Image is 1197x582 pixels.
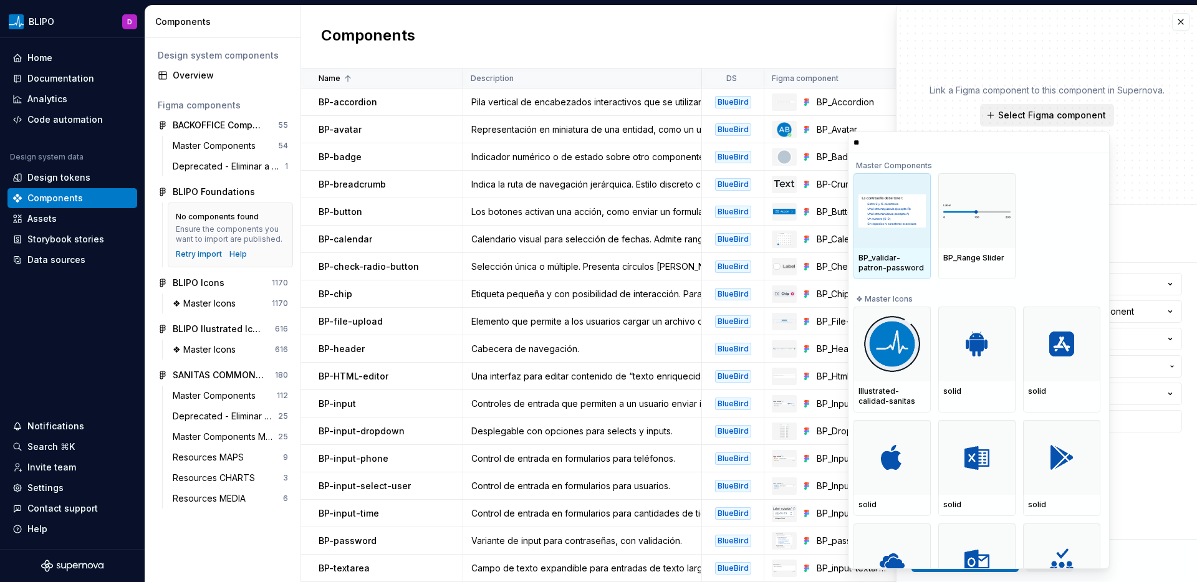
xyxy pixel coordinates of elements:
div: solid [858,500,926,510]
a: Master Components MISANITAS25 [168,427,293,447]
button: Retry import [176,249,222,259]
button: Select Figma component [980,104,1114,126]
div: BlueBird [715,260,751,273]
a: Assets [7,209,137,229]
div: Master Components [173,389,261,402]
div: BP_Chip [817,288,888,300]
div: solid [943,386,1011,396]
a: ❖ Master Icons616 [168,340,293,360]
a: Master Components54 [168,136,293,156]
p: BP-file-upload [319,315,383,328]
div: Master Components [853,153,1100,173]
div: solid [1028,500,1095,510]
button: Search ⌘K [7,437,137,457]
div: D [127,17,132,27]
img: BP_Input-phone [773,456,796,461]
a: Analytics [7,89,137,109]
img: BP_input-textarea [773,564,796,571]
div: Controles de entrada que permiten a un usuario enviar información a un servidor. [464,398,701,410]
div: Contact support [27,502,98,515]
div: Resources MEDIA [173,492,251,505]
img: BP_Chip [773,290,796,297]
div: BP_Header [817,343,888,355]
div: 3 [283,473,288,483]
img: BP_Checkbox_RadioButton [773,263,796,270]
div: Desplegable con opciones para selects y inputs. [464,425,701,437]
a: Deprecated - Eliminar a futuro1 [168,156,293,176]
div: Campo de texto expandible para entradas de texto largo. [464,562,701,575]
div: 55 [278,120,288,130]
div: BlueBird [715,96,751,108]
div: 1 [285,161,288,171]
img: BP_Input-select-user [773,483,796,489]
div: BACKOFFICE Components [173,119,266,131]
div: Pila vertical de encabezados interactivos que se utilizan para alternar la visualización de más i... [464,96,701,108]
div: ❖ Master Icons [173,343,241,356]
img: 45309493-d480-4fb3-9f86-8e3098b627c9.png [9,14,24,29]
div: BlueBird [715,425,751,437]
div: Cabecera de navegación. [464,343,701,355]
div: Resources MAPS [173,451,249,464]
a: BLIPO Foundations [153,182,293,202]
div: Help [27,523,47,535]
div: Control de entrada en formularios para teléfonos. [464,452,701,465]
div: BP_Input-phone [817,452,888,465]
div: Deprecated - Eliminar a futuro [173,410,278,422]
div: BP_Accordion [817,96,888,108]
div: BLIPO Foundations [173,186,255,198]
a: Documentation [7,69,137,88]
div: Los botones activan una acción, como enviar un formulario o mostrar/ocultar un componente de la i... [464,206,701,218]
p: BP-input-dropdown [319,425,405,437]
p: BP-button [319,206,362,218]
div: BLIPO Icons [173,277,224,289]
div: BlueBird [715,480,751,492]
div: solid [943,500,1011,510]
div: BP_Checkbox_RadioButton [817,260,888,273]
div: Components [155,16,296,28]
div: Invite team [27,461,76,474]
div: Documentation [27,72,94,85]
div: Calendario visual para selección de fechas. Admite rangos y deshabilitados. [464,233,701,246]
a: Settings [7,478,137,498]
div: Code automation [27,113,103,126]
div: Figma components [158,99,288,112]
a: Components [7,188,137,208]
div: BP-Crumb [817,178,888,191]
div: Master Components [173,140,261,152]
button: Help [7,519,137,539]
p: BP-input-phone [319,452,388,465]
div: Data sources [27,254,85,266]
a: BACKOFFICE Components55 [153,115,293,135]
div: BP_validar-patron-password [858,253,926,273]
p: BP-input-time [319,507,379,520]
div: BlueBird [715,452,751,465]
div: Analytics [27,93,67,105]
img: BP_Input-time [773,507,796,519]
div: BlueBird [715,343,751,355]
div: BP_File-Upload [817,315,888,328]
img: BP_File-Upload [773,319,796,323]
div: BP_Input-time [817,507,888,520]
img: BP-Crumb [774,177,796,192]
a: Code automation [7,110,137,130]
img: BP_Html-editor [773,374,796,379]
a: Overview [153,65,293,85]
p: BP-avatar [319,123,362,136]
button: Notifications [7,416,137,436]
div: BP_Dropdown [817,425,888,437]
div: No components found [176,212,259,222]
div: ❖ Master Icons [853,287,1100,307]
p: BP-password [319,535,377,547]
div: Variante de input para contraseñas, con validación. [464,535,701,547]
img: BP_Avatar [777,122,792,137]
p: Name [319,74,340,83]
a: Data sources [7,250,137,270]
div: 616 [275,345,288,355]
div: 54 [278,141,288,151]
div: Indicador numérico o de estado sobre otro componente. [464,151,701,163]
div: 112 [277,391,288,401]
div: BP_Avatar [817,123,888,136]
img: BP_Header [773,348,796,350]
div: Representación en miniatura de una entidad, como un usuario o una organización. [464,123,701,136]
